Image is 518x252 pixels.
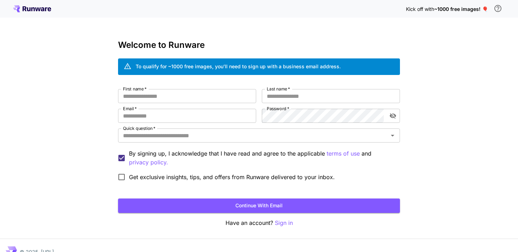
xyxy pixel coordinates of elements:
button: In order to qualify for free credit, you need to sign up with a business email address and click ... [491,1,505,15]
span: Get exclusive insights, tips, and offers from Runware delivered to your inbox. [129,173,335,181]
p: By signing up, I acknowledge that I have read and agree to the applicable and [129,149,394,167]
p: Have an account? [118,219,400,227]
label: Quick question [123,125,155,131]
p: privacy policy. [129,158,168,167]
button: toggle password visibility [387,109,399,122]
button: Continue with email [118,199,400,213]
h3: Welcome to Runware [118,40,400,50]
button: Sign in [275,219,293,227]
div: To qualify for ~1000 free images, you’ll need to sign up with a business email address. [136,63,341,70]
button: Open [388,131,397,140]
span: ~1000 free images! 🎈 [434,6,488,12]
label: Email [123,106,137,112]
button: By signing up, I acknowledge that I have read and agree to the applicable terms of use and [129,158,168,167]
label: First name [123,86,147,92]
label: Password [267,106,289,112]
label: Last name [267,86,290,92]
button: By signing up, I acknowledge that I have read and agree to the applicable and privacy policy. [327,149,360,158]
span: Kick off with [406,6,434,12]
p: terms of use [327,149,360,158]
